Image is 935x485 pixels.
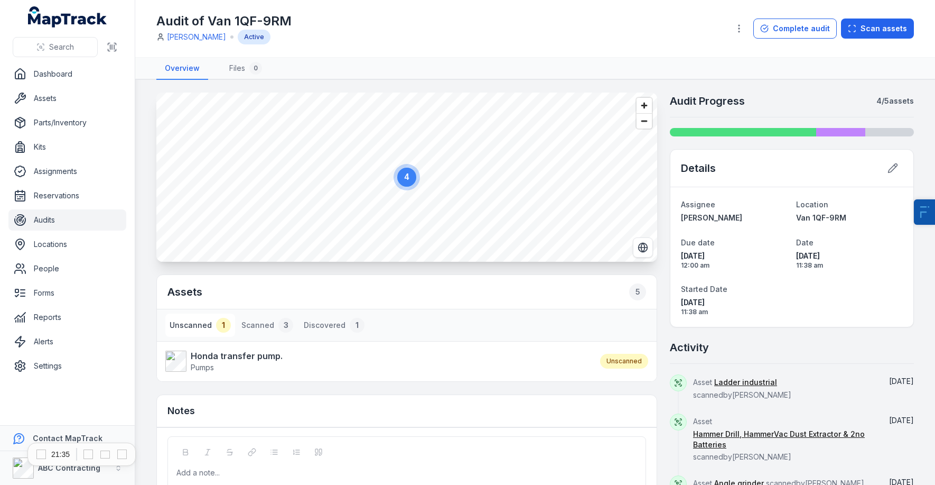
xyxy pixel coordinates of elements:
[681,200,715,209] span: Assignee
[8,282,126,304] a: Forms
[8,112,126,133] a: Parts/Inventory
[8,234,126,255] a: Locations
[350,318,364,333] div: 1
[876,96,914,106] strong: 4 / 5 assets
[167,283,646,300] h2: Assets
[8,161,126,182] a: Assignments
[8,63,126,85] a: Dashboard
[681,261,788,270] span: 12:00 am
[693,378,791,399] span: Asset scanned by [PERSON_NAME]
[216,318,231,333] div: 1
[405,172,409,181] text: 4
[8,136,126,158] a: Kits
[600,354,648,369] div: Unscanned
[796,213,903,223] a: Van 1QF-9RM
[681,297,788,316] time: 17/09/2025, 11:38:40 am
[238,30,270,44] div: Active
[889,377,914,386] span: [DATE]
[8,307,126,328] a: Reports
[889,416,914,425] span: [DATE]
[300,314,369,337] button: Discovered1
[167,32,226,42] a: [PERSON_NAME]
[28,6,107,28] a: MapTrack
[8,258,126,279] a: People
[191,350,283,362] strong: Honda transfer pump.
[796,238,814,247] span: Date
[191,363,214,372] span: Pumps
[681,285,727,294] span: Started Date
[796,200,828,209] span: Location
[796,261,903,270] span: 11:38 am
[681,251,788,261] span: [DATE]
[49,42,74,52] span: Search
[629,283,646,300] div: 5
[156,13,292,30] h1: Audit of Van 1QF-9RM
[8,88,126,109] a: Assets
[681,308,788,316] span: 11:38 am
[637,98,652,113] button: Zoom in
[156,93,657,262] canvas: Map
[637,113,652,129] button: Zoom out
[681,213,788,223] a: [PERSON_NAME]
[670,340,709,355] h2: Activity
[33,434,102,443] strong: Contact MapTrack
[889,377,914,386] time: 17/09/2025, 11:39:07 am
[681,238,715,247] span: Due date
[278,318,293,333] div: 3
[13,37,98,57] button: Search
[633,237,653,258] button: Switch to Satellite View
[38,463,100,472] strong: ABC Contracting
[670,94,745,108] h2: Audit Progress
[249,62,262,75] div: 0
[693,417,874,461] span: Asset scanned by [PERSON_NAME]
[8,209,126,231] a: Audits
[681,297,788,308] span: [DATE]
[165,350,590,373] a: Honda transfer pump.Pumps
[167,404,195,418] h3: Notes
[156,58,208,80] a: Overview
[8,331,126,352] a: Alerts
[753,19,837,39] button: Complete audit
[221,58,270,80] a: Files0
[796,213,846,222] span: Van 1QF-9RM
[693,429,874,450] a: Hammer Drill, HammerVac Dust Extractor & 2no Batteries
[714,377,777,388] a: Ladder industrial
[237,314,297,337] button: Scanned3
[889,416,914,425] time: 17/09/2025, 11:39:05 am
[681,251,788,270] time: 19/09/2025, 12:00:00 am
[796,251,903,261] span: [DATE]
[681,161,716,176] h2: Details
[841,19,914,39] button: Scan assets
[8,185,126,206] a: Reservations
[8,355,126,377] a: Settings
[165,314,235,337] button: Unscanned1
[796,251,903,270] time: 17/09/2025, 11:38:31 am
